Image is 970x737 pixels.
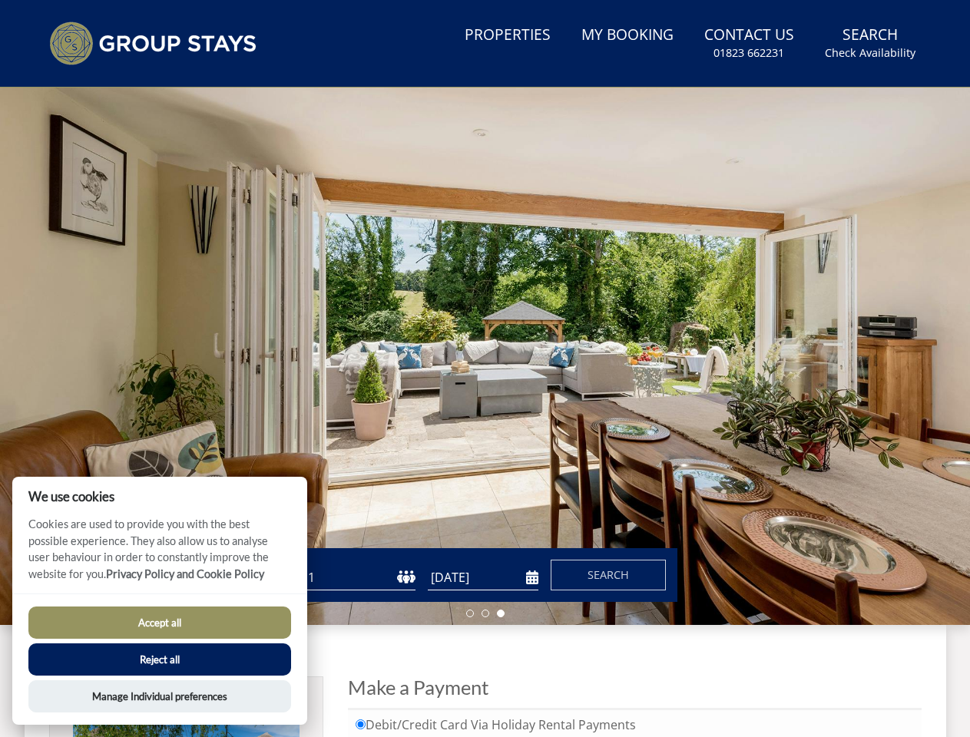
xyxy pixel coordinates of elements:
img: Group Stays [49,21,257,65]
a: My Booking [575,18,680,53]
a: Contact Us01823 662231 [698,18,800,68]
a: Privacy Policy and Cookie Policy [106,567,264,580]
input: Arrival Date [428,565,538,590]
input: Debit/Credit Card Via Holiday Rental Payments [356,719,366,729]
h1: G1381 [49,637,922,664]
button: Accept all [28,606,291,639]
h2: Make a Payment [348,676,922,698]
p: Cookies are used to provide you with the best possible experience. They also allow us to analyse ... [12,516,307,593]
span: Search [588,567,629,582]
a: SearchCheck Availability [819,18,922,68]
label: Debit/Credit Card Via Holiday Rental Payments [356,718,914,732]
button: Reject all [28,643,291,676]
small: Check Availability [825,45,915,61]
button: Manage Individual preferences [28,680,291,712]
small: 01823 662231 [713,45,784,61]
h2: We use cookies [12,489,307,504]
a: Properties [459,18,557,53]
button: Search [551,560,666,590]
